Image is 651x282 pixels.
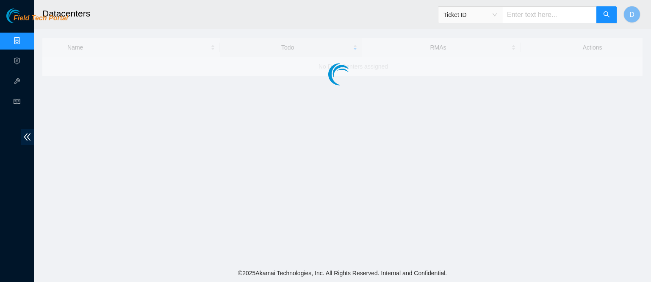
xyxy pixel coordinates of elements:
[603,11,610,19] span: search
[14,94,20,111] span: read
[21,129,34,145] span: double-left
[14,14,68,22] span: Field Tech Portal
[6,15,68,26] a: Akamai TechnologiesField Tech Portal
[34,264,651,282] footer: © 2025 Akamai Technologies, Inc. All Rights Reserved. Internal and Confidential.
[443,8,497,21] span: Ticket ID
[6,8,43,23] img: Akamai Technologies
[502,6,597,23] input: Enter text here...
[629,9,634,20] span: D
[623,6,640,23] button: D
[596,6,617,23] button: search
